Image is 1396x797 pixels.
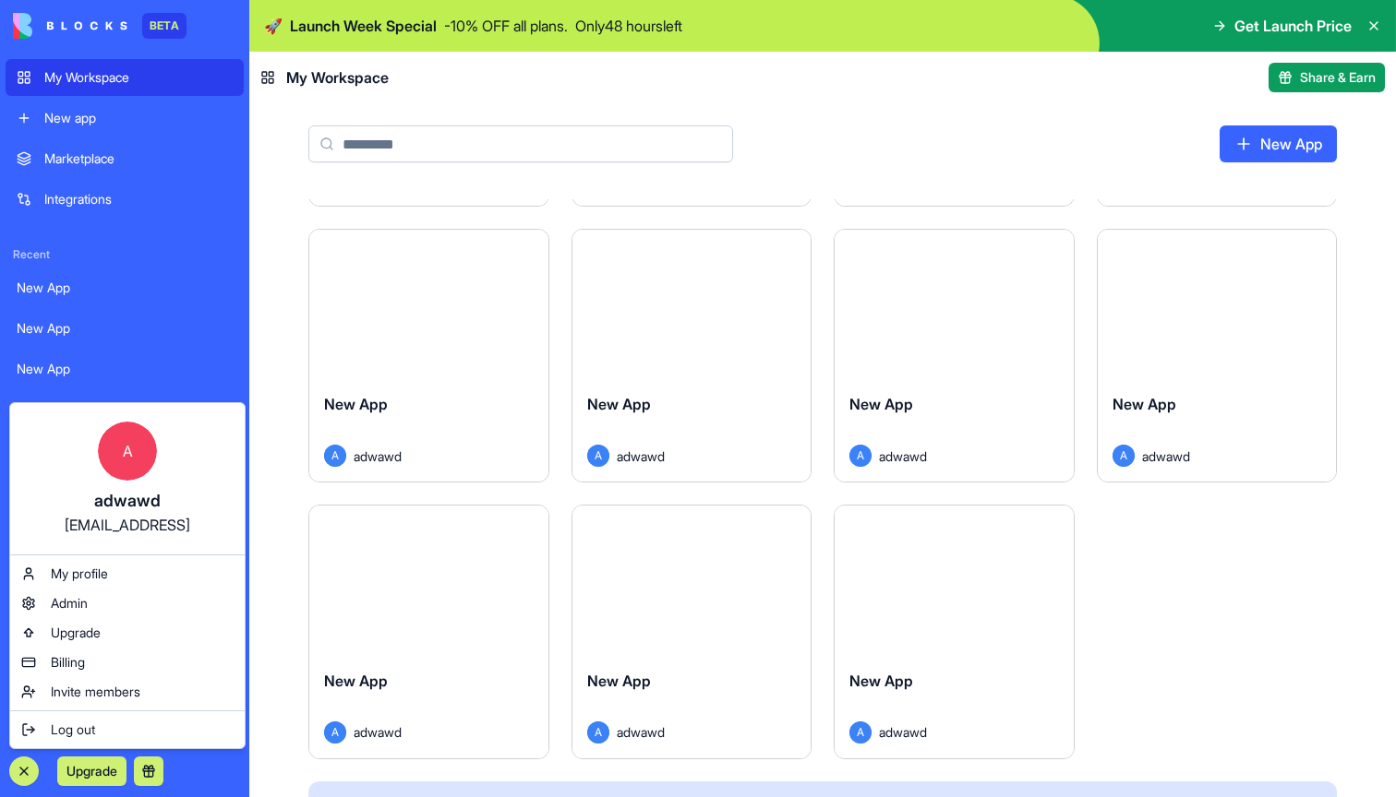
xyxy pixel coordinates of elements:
[29,488,226,514] div: adwawd
[51,683,140,701] span: Invite members
[29,514,226,536] div: [EMAIL_ADDRESS]
[14,407,241,551] a: Aadwawd[EMAIL_ADDRESS]
[17,279,233,297] div: New App
[51,720,95,739] span: Log out
[14,677,241,707] a: Invite members
[6,247,244,262] span: Recent
[14,559,241,589] a: My profile
[14,648,241,677] a: Billing
[51,565,108,583] span: My profile
[17,360,233,378] div: New App
[17,319,233,338] div: New App
[51,594,88,613] span: Admin
[51,624,101,642] span: Upgrade
[14,589,241,618] a: Admin
[98,422,157,481] span: A
[14,618,241,648] a: Upgrade
[51,653,85,672] span: Billing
